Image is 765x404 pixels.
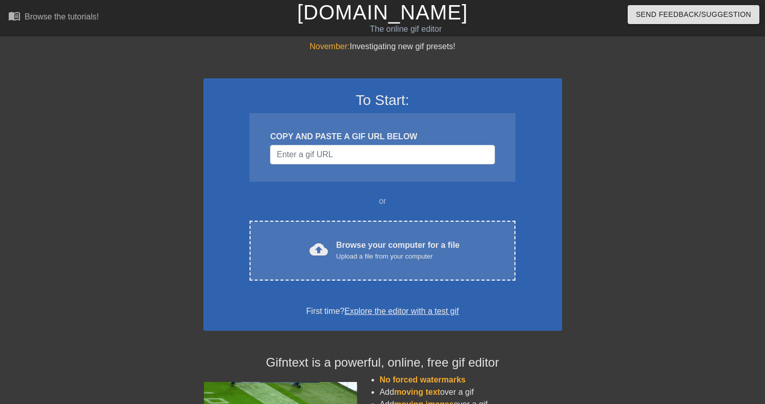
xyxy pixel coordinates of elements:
[217,92,549,109] h3: To Start:
[380,386,562,398] li: Add over a gif
[270,131,494,143] div: COPY AND PASTE A GIF URL BELOW
[336,239,460,262] div: Browse your computer for a file
[309,240,328,259] span: cloud_upload
[270,145,494,164] input: Username
[203,355,562,370] h4: Gifntext is a powerful, online, free gif editor
[8,10,20,22] span: menu_book
[25,12,99,21] div: Browse the tutorials!
[336,251,460,262] div: Upload a file from your computer
[297,1,468,24] a: [DOMAIN_NAME]
[628,5,759,24] button: Send Feedback/Suggestion
[217,305,549,317] div: First time?
[344,307,459,315] a: Explore the editor with a test gif
[260,23,552,35] div: The online gif editor
[636,8,751,21] span: Send Feedback/Suggestion
[380,375,466,384] span: No forced watermarks
[203,40,562,53] div: Investigating new gif presets!
[309,42,349,51] span: November:
[8,10,99,26] a: Browse the tutorials!
[230,195,535,207] div: or
[394,388,440,396] span: moving text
